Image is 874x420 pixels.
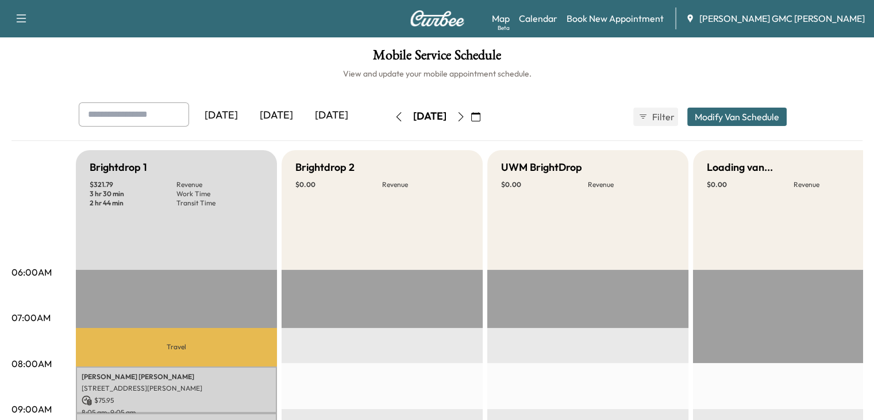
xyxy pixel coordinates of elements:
p: Work Time [176,189,263,198]
p: [PERSON_NAME] [PERSON_NAME] [82,372,271,381]
h5: Brightdrop 2 [295,159,355,175]
p: $ 0.00 [295,180,382,189]
p: Travel [76,328,277,366]
p: 2 hr 44 min [90,198,176,208]
img: Curbee Logo [410,10,465,26]
h1: Mobile Service Schedule [11,48,863,68]
p: $ 0.00 [501,180,588,189]
p: 3 hr 30 min [90,189,176,198]
p: $ 0.00 [707,180,794,189]
p: 06:00AM [11,265,52,279]
h5: Loading van... [707,159,773,175]
p: $ 321.79 [90,180,176,189]
p: Revenue [382,180,469,189]
h6: View and update your mobile appointment schedule. [11,68,863,79]
p: Transit Time [176,198,263,208]
p: Revenue [176,180,263,189]
p: 08:00AM [11,357,52,371]
div: [DATE] [304,102,359,129]
p: $ 75.95 [82,395,271,406]
button: Modify Van Schedule [687,108,787,126]
p: 07:00AM [11,311,51,324]
p: 8:05 am - 9:05 am [82,408,271,417]
a: MapBeta [492,12,510,25]
a: Book New Appointment [567,12,664,25]
span: Filter [652,110,673,124]
div: [DATE] [249,102,304,129]
div: [DATE] [194,102,249,129]
p: 09:00AM [11,402,52,416]
button: Filter [633,108,678,126]
span: [PERSON_NAME] GMC [PERSON_NAME] [699,12,865,25]
p: [STREET_ADDRESS][PERSON_NAME] [82,384,271,393]
p: Revenue [588,180,675,189]
h5: Brightdrop 1 [90,159,147,175]
h5: UWM BrightDrop [501,159,582,175]
div: Beta [498,24,510,32]
div: [DATE] [413,109,446,124]
a: Calendar [519,12,557,25]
